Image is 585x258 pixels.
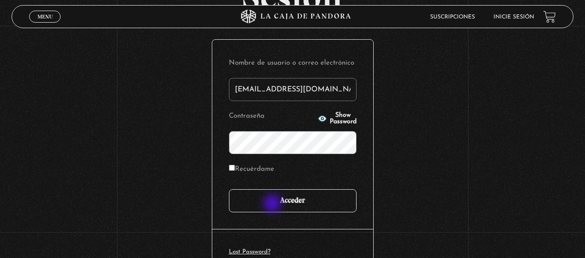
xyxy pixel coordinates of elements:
[330,112,357,125] span: Show Password
[229,189,357,212] input: Acceder
[37,14,53,19] span: Menu
[318,112,357,125] button: Show Password
[229,162,274,177] label: Recuérdame
[493,14,534,20] a: Inicie sesión
[34,22,56,28] span: Cerrar
[543,11,556,23] a: View your shopping cart
[229,56,357,71] label: Nombre de usuario o correo electrónico
[430,14,475,20] a: Suscripciones
[229,165,235,171] input: Recuérdame
[229,109,315,124] label: Contraseña
[229,249,271,255] a: Lost Password?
